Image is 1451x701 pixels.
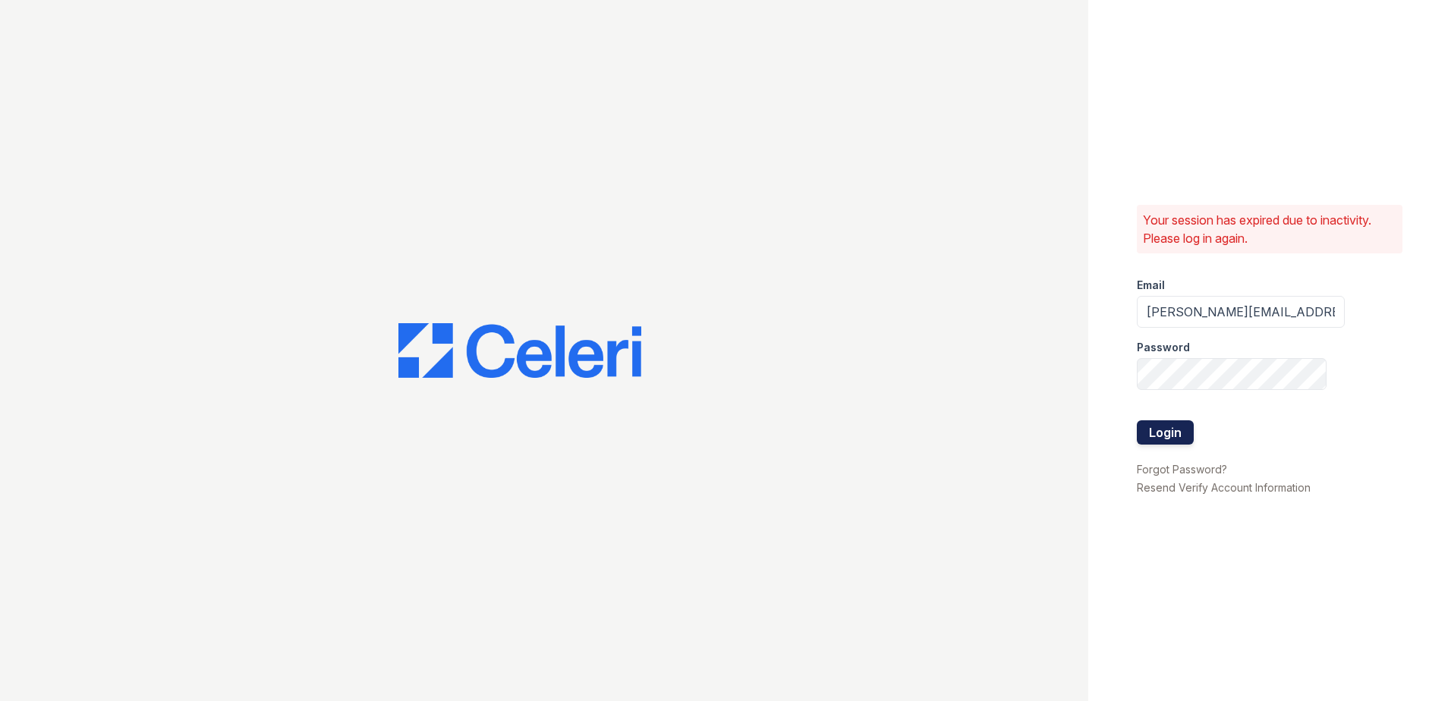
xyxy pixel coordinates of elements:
[398,323,641,378] img: CE_Logo_Blue-a8612792a0a2168367f1c8372b55b34899dd931a85d93a1a3d3e32e68fde9ad4.png
[1137,463,1227,476] a: Forgot Password?
[1137,340,1190,355] label: Password
[1143,211,1396,247] p: Your session has expired due to inactivity. Please log in again.
[1137,278,1165,293] label: Email
[1137,481,1311,494] a: Resend Verify Account Information
[1137,420,1194,445] button: Login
